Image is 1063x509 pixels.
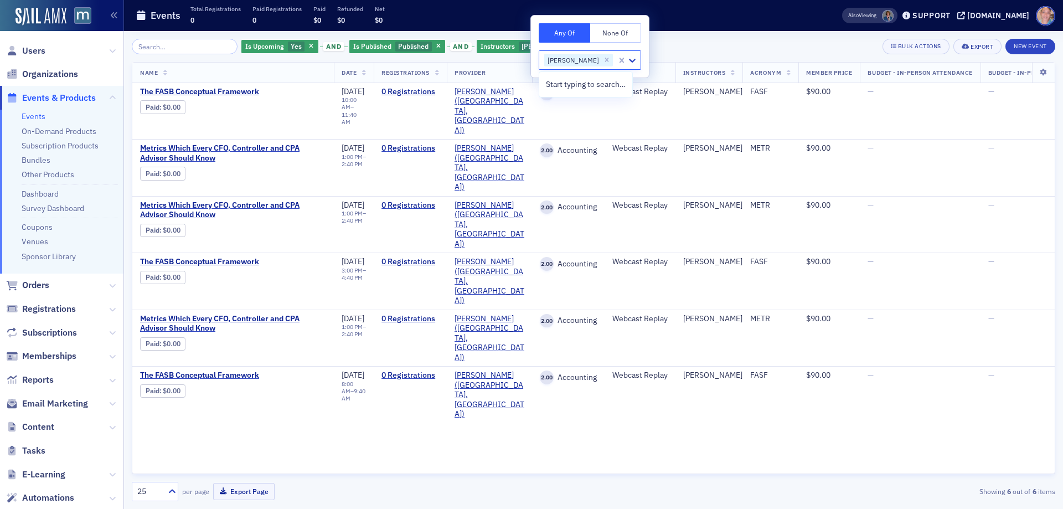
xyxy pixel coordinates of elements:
[163,340,180,348] span: $0.00
[22,279,49,291] span: Orders
[455,257,524,306] span: Werner-Rocca (Flourtown, PA)
[6,421,54,433] a: Content
[22,398,88,410] span: Email Marketing
[342,96,366,126] div: –
[455,69,486,76] span: Provider
[323,42,344,51] span: and
[683,371,742,381] a: [PERSON_NAME]
[683,257,742,267] div: [PERSON_NAME]
[140,384,185,398] div: Paid: 0 - $0
[146,169,163,178] span: :
[898,43,941,49] div: Bulk Actions
[349,40,445,54] div: Published
[140,314,326,333] span: Metrics Which Every CFO, Controller and CPA Advisor Should Know
[683,143,742,153] a: [PERSON_NAME]
[140,143,326,163] a: Metrics Which Every CFO, Controller and CPA Advisor Should Know
[540,257,554,271] span: 2.00
[868,86,874,96] span: —
[967,11,1029,20] div: [DOMAIN_NAME]
[146,340,159,348] a: Paid
[190,5,241,13] p: Total Registrations
[540,314,554,328] span: 2.00
[6,398,88,410] a: Email Marketing
[245,42,284,50] span: Is Upcoming
[337,16,345,24] span: $0
[554,373,597,383] span: Accounting
[213,483,275,500] button: Export Page
[455,143,524,192] a: [PERSON_NAME] ([GEOGRAPHIC_DATA], [GEOGRAPHIC_DATA])
[342,323,363,331] time: 1:00 PM
[750,257,791,267] div: FASF
[140,100,185,114] div: Paid: 0 - $0
[342,153,363,161] time: 1:00 PM
[137,486,162,497] div: 25
[988,200,994,210] span: —
[146,340,163,348] span: :
[342,69,357,76] span: Date
[957,12,1033,19] button: [DOMAIN_NAME]
[988,143,994,153] span: —
[22,68,78,80] span: Organizations
[912,11,951,20] div: Support
[381,69,430,76] span: Registrations
[1005,39,1055,54] button: New Event
[22,45,45,57] span: Users
[375,16,383,24] span: $0
[806,200,830,210] span: $90.00
[6,279,49,291] a: Orders
[140,167,185,180] div: Paid: 0 - $0
[342,153,366,168] div: –
[22,469,65,481] span: E-Learning
[313,5,326,13] p: Paid
[342,111,357,126] time: 11:40 AM
[868,143,874,153] span: —
[22,189,59,199] a: Dashboard
[163,103,180,111] span: $0.00
[342,323,366,338] div: –
[6,492,74,504] a: Automations
[146,103,163,111] span: :
[146,273,163,281] span: :
[683,87,742,97] a: [PERSON_NAME]
[22,236,48,246] a: Venues
[291,42,302,50] span: Yes
[868,313,874,323] span: —
[750,69,781,76] span: Acronym
[182,486,209,496] label: per page
[455,371,524,419] span: Werner-Rocca (Flourtown, PA)
[140,200,326,220] a: Metrics Which Every CFO, Controller and CPA Advisor Should Know
[140,337,185,351] div: Paid: 0 - $0
[554,146,597,156] span: Accounting
[6,68,78,80] a: Organizations
[481,42,515,50] span: Instructors
[539,23,590,43] button: Any Of
[22,374,54,386] span: Reports
[342,143,364,153] span: [DATE]
[988,86,994,96] span: —
[140,371,326,381] a: The FASB Conceptual Framework
[342,274,363,281] time: 4:40 PM
[590,23,642,43] button: None Of
[163,226,180,234] span: $0.00
[612,87,668,97] div: Webcast Replay
[66,7,91,26] a: View Homepage
[337,5,363,13] p: Refunded
[140,87,326,97] a: The FASB Conceptual Framework
[342,330,363,338] time: 2:40 PM
[320,42,348,51] button: and
[6,374,54,386] a: Reports
[455,257,524,306] a: [PERSON_NAME] ([GEOGRAPHIC_DATA], [GEOGRAPHIC_DATA])
[342,210,366,224] div: –
[140,224,185,237] div: Paid: 0 - $0
[883,39,950,54] button: Bulk Actions
[22,111,45,121] a: Events
[146,387,159,395] a: Paid
[22,169,74,179] a: Other Products
[683,314,742,324] div: [PERSON_NAME]
[342,217,363,224] time: 2:40 PM
[342,381,366,402] div: –
[190,16,194,24] span: 0
[375,5,385,13] p: Net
